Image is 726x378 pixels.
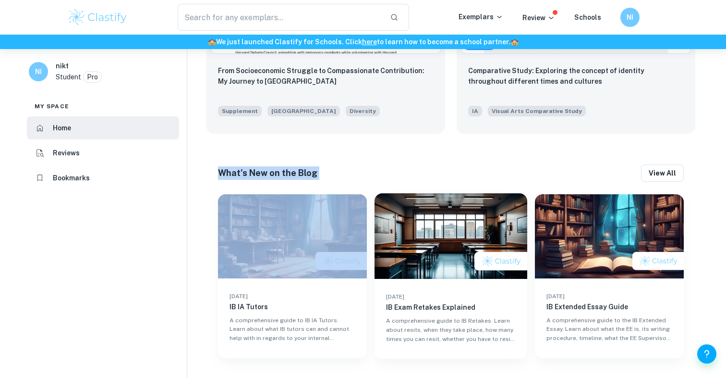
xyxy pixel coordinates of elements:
[546,293,565,300] span: [DATE]
[546,302,672,312] h6: IB Extended Essay Guide
[218,65,434,87] p: From Socioeconomic Struggle to Compassionate Contribution: My Journey to [GEOGRAPHIC_DATA]
[27,116,179,139] a: Home
[178,4,382,31] input: Search for any exemplars...
[522,13,555,23] p: Review
[56,72,81,82] p: Student
[641,164,684,182] button: View all
[218,166,317,180] h6: What's New on the Blog
[218,194,367,278] img: Blog post
[27,166,179,189] a: Bookmarks
[35,102,69,111] span: My space
[535,194,684,358] a: Blog post[DATE]IB Extended Essay GuideA comprehensive guide to the IB Extended Essay. Learn about...
[697,344,716,364] button: Help and Feedback
[346,106,380,122] div: Harvard has long recognized the importance of enrolling a diverse student body. How will the life...
[87,72,98,82] p: Pro
[230,316,355,343] p: A comprehensive guide to IB IA Tutors. Learn about what IB tutors can and cannot help with in reg...
[56,61,69,71] h6: nikt
[574,13,601,21] a: Schools
[33,66,44,77] h6: NI
[2,37,724,47] h6: We just launched Clastify for Schools. Click to learn how to become a school partner.
[625,12,636,23] h6: NI
[230,302,355,312] h6: IB IA Tutors
[488,106,586,116] span: Visual Arts Comparative Study
[375,193,527,279] img: Blog post
[53,148,80,158] h6: Reviews
[375,193,527,359] a: Blog post[DATE]IB Exam Retakes ExplainedA comprehensive guide to IB Retakes. Learn about resits, ...
[27,141,179,164] a: Reviews
[218,106,262,116] span: Supplement
[459,12,503,22] p: Exemplars
[53,123,71,133] h6: Home
[350,107,376,115] span: Diversity
[386,302,515,313] h6: IB Exam Retakes Explained
[208,38,216,46] span: 🏫
[386,316,515,344] p: A comprehensive guide to IB Retakes. Learn about resits, when they take place, how many times you...
[267,106,340,116] span: [GEOGRAPHIC_DATA]
[620,8,640,27] button: NI
[230,293,248,300] span: [DATE]
[546,316,672,343] p: A comprehensive guide to the IB Extended Essay. Learn about what the EE is, its writing procedure...
[362,38,377,46] a: here
[468,106,482,116] span: IA
[218,194,367,358] a: Blog post[DATE]IB IA TutorsA comprehensive guide to IB IA Tutors. Learn about what IB tutors can ...
[468,65,684,87] p: Comparative Study: Exploring the concept of identity throughout different times and cultures
[53,173,90,183] h6: Bookmarks
[535,194,684,278] img: Blog post
[510,38,519,46] span: 🏫
[67,8,128,27] img: Clastify logo
[386,293,404,300] span: [DATE]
